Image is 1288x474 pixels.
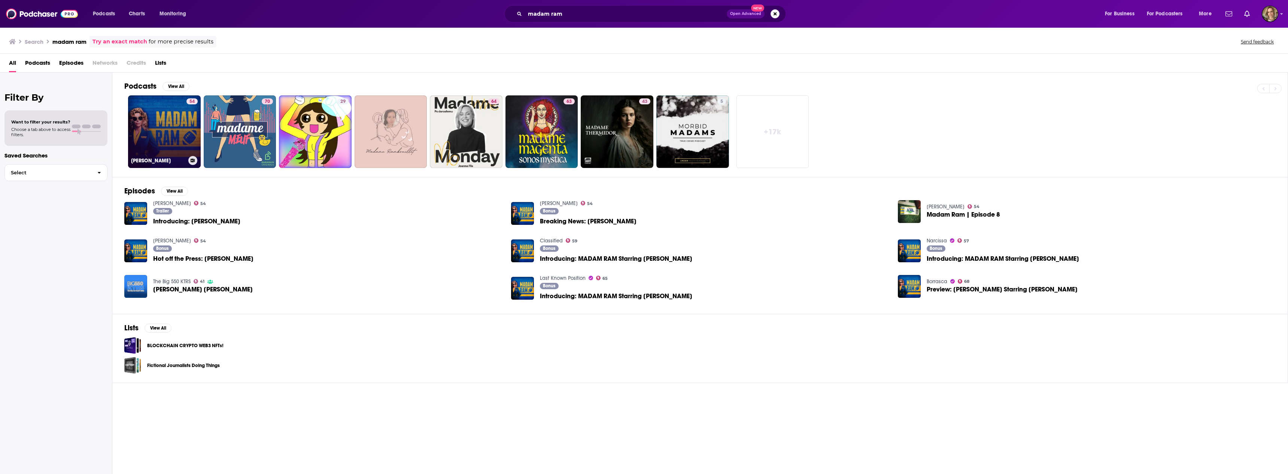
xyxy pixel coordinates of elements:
[194,238,206,243] a: 54
[11,119,70,125] span: Want to filter your results?
[1199,9,1212,19] span: More
[200,239,206,243] span: 54
[155,57,166,72] a: Lists
[540,256,692,262] span: Introducing: MADAM RAM Starring [PERSON_NAME]
[540,256,692,262] a: Introducing: MADAM RAM Starring Toni Collette
[25,38,43,45] h3: Search
[92,57,118,72] span: Networks
[1241,7,1253,20] a: Show notifications dropdown
[736,95,809,168] a: +17k
[129,9,145,19] span: Charts
[1142,8,1194,20] button: open menu
[730,12,761,16] span: Open Advanced
[153,286,253,293] a: Michelle Rosenfarb Madam Ram
[59,57,83,72] a: Episodes
[194,201,206,205] a: 54
[511,239,534,262] img: Introducing: MADAM RAM Starring Toni Collette
[153,200,191,207] a: Madam Ram
[92,37,147,46] a: Try an exact match
[540,238,563,244] a: Classified
[1147,9,1183,19] span: For Podcasters
[194,279,205,284] a: 41
[153,238,191,244] a: Madam Ram
[964,239,969,243] span: 57
[430,95,502,168] a: 64
[927,286,1078,293] a: Preview: Madam Ram Starring Toni Collette
[1262,6,1278,22] img: User Profile
[964,280,969,283] span: 68
[127,57,146,72] span: Credits
[511,202,534,225] img: Breaking News: Madam Ram
[540,275,586,281] a: Last Known Position
[511,5,793,22] div: Search podcasts, credits, & more...
[88,8,125,20] button: open menu
[124,337,141,354] a: BLOCKCHAIN CRYPTO WEB3 NFTs!
[927,204,965,210] a: Madam Ram
[124,239,147,262] img: Hot off the Press: Madam Ram
[751,4,765,12] span: New
[279,95,352,168] a: 29
[898,200,921,223] img: Madam Ram | Episode 8
[4,152,107,159] p: Saved Searches
[262,98,273,104] a: 70
[9,57,16,72] span: All
[491,98,496,105] span: 64
[927,238,947,244] a: Narcissa
[540,293,692,299] span: Introducing: MADAM RAM Starring [PERSON_NAME]
[1222,7,1235,20] a: Show notifications dropdown
[4,164,107,181] button: Select
[124,357,141,374] a: Fictional Journalists Doing Things
[602,277,608,280] span: 65
[145,324,171,333] button: View All
[1100,8,1144,20] button: open menu
[11,127,70,137] span: Choose a tab above to access filters.
[540,293,692,299] a: Introducing: MADAM RAM Starring Toni Collette
[927,211,1000,218] a: Madam Ram | Episode 8
[967,204,980,209] a: 54
[543,209,555,213] span: Bonus
[156,246,168,251] span: Bonus
[156,209,169,213] span: Trailer
[540,200,578,207] a: Madam Ram
[5,170,91,175] span: Select
[957,238,969,243] a: 57
[131,158,185,164] h3: [PERSON_NAME]
[52,38,86,45] h3: madam ram
[204,95,276,168] a: 70
[265,98,270,105] span: 70
[563,98,575,104] a: 63
[153,218,240,224] a: Introducing: Madam Ram
[189,98,195,105] span: 54
[337,98,349,104] a: 29
[727,9,765,18] button: Open AdvancedNew
[147,361,220,370] a: Fictional Journalists Doing Things
[488,98,499,104] a: 64
[124,202,147,225] img: Introducing: Madam Ram
[1239,39,1276,45] button: Send feedback
[149,37,213,46] span: for more precise results
[1105,9,1134,19] span: For Business
[1194,8,1221,20] button: open menu
[153,278,191,285] a: The Big 550 KTRS
[200,202,206,205] span: 54
[566,98,572,105] span: 63
[124,323,171,333] a: ListsView All
[25,57,50,72] span: Podcasts
[200,280,204,283] span: 41
[147,342,224,350] a: BLOCKCHAIN CRYPTO WEB3 NFTs!
[898,275,921,298] a: Preview: Madam Ram Starring Toni Collette
[587,202,593,205] span: 54
[6,7,78,21] img: Podchaser - Follow, Share and Rate Podcasts
[1262,6,1278,22] button: Show profile menu
[720,98,723,105] span: 5
[540,218,637,224] a: Breaking News: Madam Ram
[927,286,1078,293] span: Preview: [PERSON_NAME] Starring [PERSON_NAME]
[540,218,637,224] span: Breaking News: [PERSON_NAME]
